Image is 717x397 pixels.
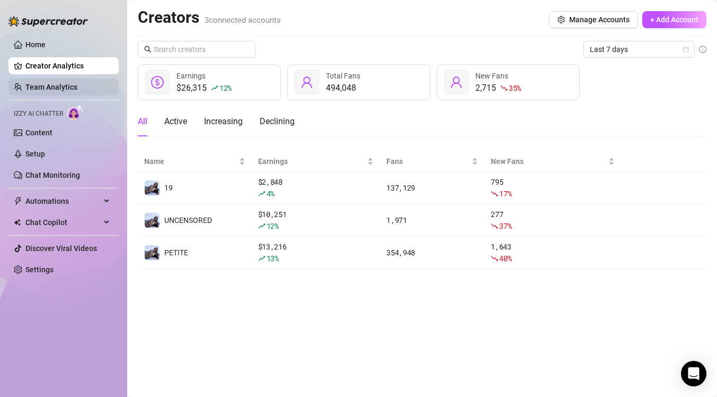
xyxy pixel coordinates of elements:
[699,46,706,53] span: info-circle
[176,72,206,80] span: Earnings
[491,209,615,232] div: 277
[138,7,281,28] h2: Creators
[650,15,698,24] span: + Add Account
[509,83,521,93] span: 35 %
[499,188,511,198] span: 17 %
[144,156,237,167] span: Name
[267,221,279,231] span: 12 %
[386,214,478,226] div: 1,971
[205,15,281,25] span: 3 connected accounts
[683,46,689,53] span: calendar
[14,219,21,226] img: Chat Copilot
[491,176,615,200] div: 795
[258,176,374,200] div: $ 2,848
[145,180,160,195] img: 19
[557,16,565,23] span: setting
[267,253,279,263] span: 13 %
[500,84,508,92] span: fall
[258,241,374,264] div: $ 13,216
[25,265,54,274] a: Settings
[590,41,688,57] span: Last 7 days
[258,190,265,197] span: rise
[258,209,374,232] div: $ 10,251
[642,11,706,28] button: + Add Account
[164,216,212,225] span: UNCENSORED
[491,222,498,230] span: fall
[14,197,22,205] span: thunderbolt
[258,255,265,262] span: rise
[25,83,77,91] a: Team Analytics
[204,115,243,128] div: Increasing
[491,156,606,167] span: New Fans
[475,72,508,80] span: New Fans
[164,115,187,128] div: Active
[491,255,498,262] span: fall
[450,76,463,89] span: user
[164,184,173,192] span: 19
[491,190,498,197] span: fall
[386,156,470,167] span: Fans
[258,156,366,167] span: Earnings
[267,188,275,198] span: 4 %
[151,76,164,89] span: dollar-circle
[25,214,101,231] span: Chat Copilot
[25,171,80,179] a: Chat Monitoring
[25,244,97,253] a: Discover Viral Videos
[145,245,160,260] img: PETITE
[326,82,360,94] div: 494,048
[252,151,380,172] th: Earnings
[25,57,110,74] a: Creator Analytics
[25,40,46,49] a: Home
[176,82,232,94] div: $26,315
[326,72,360,80] span: Total Fans
[14,109,63,119] span: Izzy AI Chatter
[475,82,521,94] div: 2,715
[549,11,638,28] button: Manage Accounts
[219,83,232,93] span: 12 %
[499,221,511,231] span: 37 %
[8,16,88,27] img: logo-BBDzfeDw.svg
[164,248,188,257] span: PETITE
[144,46,152,53] span: search
[67,105,84,120] img: AI Chatter
[491,241,615,264] div: 1,643
[25,193,101,210] span: Automations
[386,182,478,194] div: 137,129
[499,253,511,263] span: 40 %
[145,213,160,228] img: UNCENSORED
[681,361,706,386] div: Open Intercom Messenger
[386,247,478,258] div: 354,948
[154,44,241,55] input: Search creators
[260,115,295,128] div: Declining
[258,222,265,230] span: rise
[25,150,45,158] a: Setup
[300,76,313,89] span: user
[25,128,52,137] a: Content
[484,151,621,172] th: New Fans
[138,151,252,172] th: Name
[569,15,630,24] span: Manage Accounts
[138,115,147,128] div: All
[380,151,484,172] th: Fans
[211,84,218,92] span: rise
